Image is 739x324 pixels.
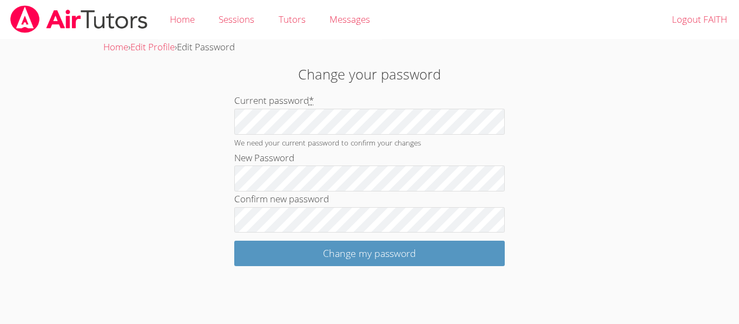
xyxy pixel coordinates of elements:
[103,41,128,53] a: Home
[234,241,505,266] input: Change my password
[9,5,149,33] img: airtutors_banner-c4298cdbf04f3fff15de1276eac7730deb9818008684d7c2e4769d2f7ddbe033.png
[329,13,370,25] span: Messages
[103,39,636,55] div: › ›
[170,64,569,84] h2: Change your password
[309,94,314,107] abbr: required
[234,193,329,205] label: Confirm new password
[177,41,235,53] span: Edit Password
[234,151,294,164] label: New Password
[130,41,175,53] a: Edit Profile
[234,137,421,148] small: We need your current password to confirm your changes
[234,94,314,107] label: Current password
